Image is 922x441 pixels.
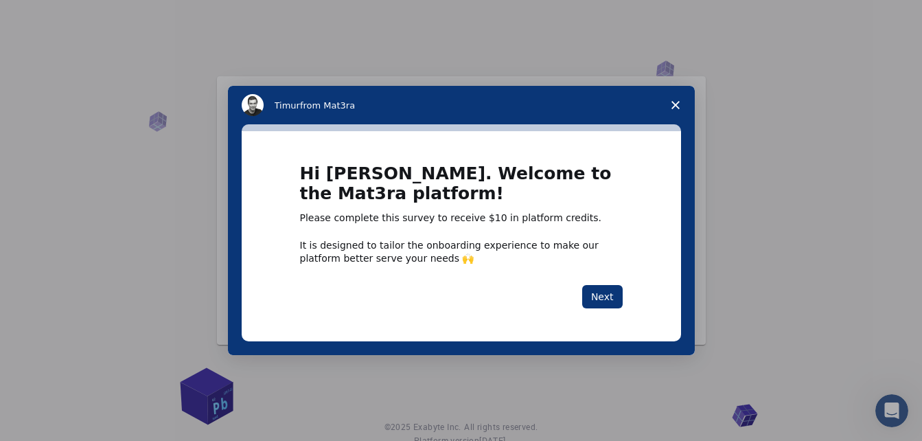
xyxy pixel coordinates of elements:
div: It is designed to tailor the onboarding experience to make our platform better serve your needs 🙌 [300,239,623,264]
button: Next [582,285,623,308]
span: from Mat3ra [300,100,355,111]
span: Support [27,10,77,22]
span: Close survey [656,86,695,124]
span: Timur [275,100,300,111]
img: Profile image for Timur [242,94,264,116]
h1: Hi [PERSON_NAME]. Welcome to the Mat3ra platform! [300,164,623,212]
div: Please complete this survey to receive $10 in platform credits. [300,212,623,225]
